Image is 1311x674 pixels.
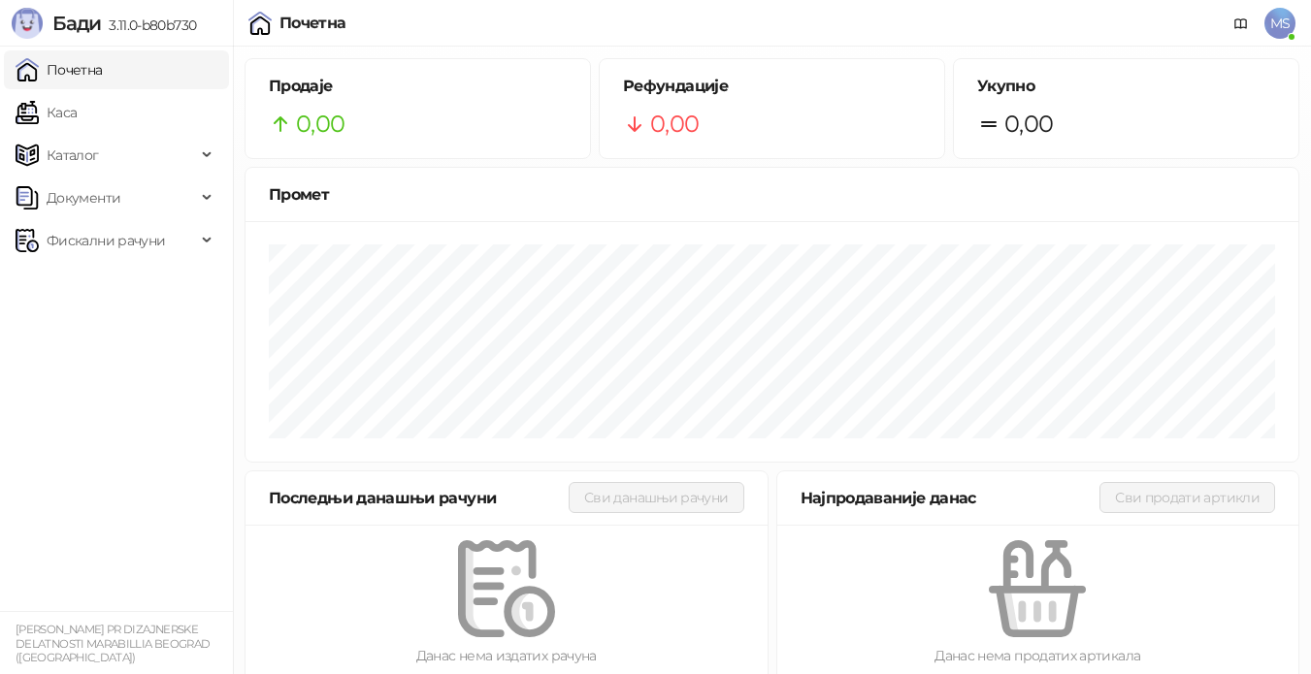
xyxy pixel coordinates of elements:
[650,106,699,143] span: 0,00
[569,482,743,513] button: Сви данашњи рачуни
[52,12,101,35] span: Бади
[296,106,344,143] span: 0,00
[1004,106,1053,143] span: 0,00
[623,75,921,98] h5: Рефундације
[47,178,120,217] span: Документи
[47,136,99,175] span: Каталог
[269,486,569,510] div: Последњи данашњи рачуни
[1226,8,1257,39] a: Документација
[269,182,1275,207] div: Промет
[47,221,165,260] span: Фискални рачуни
[808,645,1268,666] div: Данас нема продатих артикала
[269,75,567,98] h5: Продаје
[277,645,737,666] div: Данас нема издатих рачуна
[1099,482,1275,513] button: Сви продати артикли
[16,623,210,664] small: [PERSON_NAME] PR DIZAJNERSKE DELATNOSTI MARABILLIA BEOGRAD ([GEOGRAPHIC_DATA])
[801,486,1100,510] div: Најпродаваније данас
[977,75,1275,98] h5: Укупно
[101,16,196,34] span: 3.11.0-b80b730
[16,50,103,89] a: Почетна
[12,8,43,39] img: Logo
[16,93,77,132] a: Каса
[1264,8,1295,39] span: MS
[279,16,346,31] div: Почетна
